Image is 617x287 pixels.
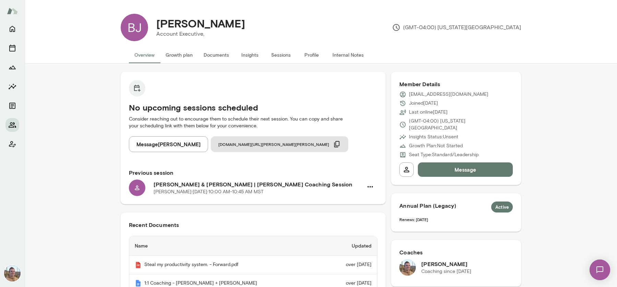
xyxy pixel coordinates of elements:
button: Insights [5,80,19,93]
button: Client app [5,137,19,151]
p: [PERSON_NAME] · [DATE] · 10:00 AM-10:45 AM MST [154,188,264,195]
p: (GMT-04:00) [US_STATE][GEOGRAPHIC_DATA] [392,23,521,32]
button: Documents [198,47,234,63]
h6: Annual Plan (Legacy) [399,202,513,213]
h6: Coaches [399,248,513,256]
h6: [PERSON_NAME] & [PERSON_NAME] | [PERSON_NAME] Coaching Session [154,180,363,188]
button: Overview [129,47,160,63]
img: Mento [135,262,142,268]
button: Growth Plan [5,60,19,74]
p: Consider reaching out to encourage them to schedule their next session. You can copy and share yo... [129,116,377,129]
p: Seat Type: Standard/Leadership [409,151,479,158]
p: Joined [DATE] [409,100,438,107]
button: Profile [296,47,327,63]
h6: Member Details [399,80,513,88]
button: Message[PERSON_NAME] [129,136,208,152]
p: [EMAIL_ADDRESS][DOMAIN_NAME] [409,91,488,98]
button: Message [418,162,513,177]
button: Growth plan [160,47,198,63]
button: Internal Notes [327,47,369,63]
p: (GMT-04:00) [US_STATE][GEOGRAPHIC_DATA] [409,118,513,131]
span: [DOMAIN_NAME][URL][PERSON_NAME][PERSON_NAME] [218,141,329,147]
button: Members [5,118,19,132]
button: Sessions [5,41,19,55]
h6: Previous session [129,169,377,177]
th: Name [129,236,324,256]
h5: No upcoming sessions scheduled [129,102,377,113]
button: Documents [5,99,19,113]
p: Insights Status: Unsent [409,134,458,140]
img: Mento [135,280,142,287]
span: Active [491,204,513,211]
div: BJ [121,14,148,41]
th: Steal my productivity system. - Forward.pdf [129,256,324,274]
th: Updated [324,236,377,256]
p: Growth Plan: Not Started [409,142,463,149]
h6: Recent Documents [129,221,377,229]
button: Home [5,22,19,36]
h6: [PERSON_NAME] [421,260,471,268]
td: over [DATE] [324,256,377,274]
p: Coaching since [DATE] [421,268,471,275]
p: Account Executive, [156,30,245,38]
span: Renews: [DATE] [399,217,428,222]
img: Mento [7,4,18,18]
img: Adam Griffin [4,265,21,282]
button: [DOMAIN_NAME][URL][PERSON_NAME][PERSON_NAME] [211,136,348,152]
button: Insights [234,47,265,63]
button: Sessions [265,47,296,63]
img: Adam Griffin [399,259,416,276]
p: Last online [DATE] [409,109,448,116]
h4: [PERSON_NAME] [156,17,245,30]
